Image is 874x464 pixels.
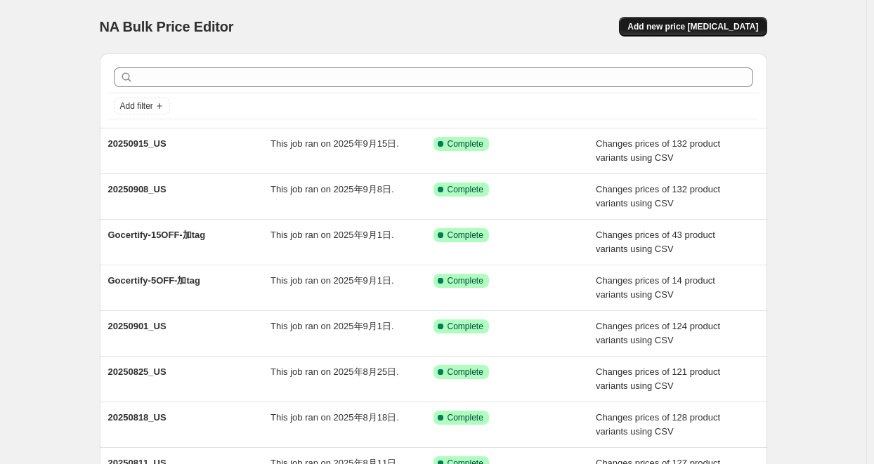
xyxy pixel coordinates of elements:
[270,321,394,331] span: This job ran on 2025年9月1日.
[108,412,167,423] span: 20250818_US
[627,21,758,32] span: Add new price [MEDICAL_DATA]
[108,321,167,331] span: 20250901_US
[448,184,483,195] span: Complete
[619,17,767,37] button: Add new price [MEDICAL_DATA]
[108,275,200,286] span: Gocertify-5OFF-加tag
[100,19,234,34] span: NA Bulk Price Editor
[448,366,483,378] span: Complete
[448,138,483,150] span: Complete
[596,366,720,391] span: Changes prices of 121 product variants using CSV
[114,98,170,114] button: Add filter
[596,275,715,300] span: Changes prices of 14 product variants using CSV
[448,321,483,332] span: Complete
[596,321,720,345] span: Changes prices of 124 product variants using CSV
[108,366,167,377] span: 20250825_US
[596,412,720,437] span: Changes prices of 128 product variants using CSV
[448,230,483,241] span: Complete
[270,184,394,194] span: This job ran on 2025年9月8日.
[448,275,483,286] span: Complete
[448,412,483,423] span: Complete
[108,184,167,194] span: 20250908_US
[270,275,394,286] span: This job ran on 2025年9月1日.
[270,230,394,240] span: This job ran on 2025年9月1日.
[270,138,399,149] span: This job ran on 2025年9月15日.
[108,138,167,149] span: 20250915_US
[120,100,153,112] span: Add filter
[596,138,720,163] span: Changes prices of 132 product variants using CSV
[270,366,399,377] span: This job ran on 2025年8月25日.
[596,230,715,254] span: Changes prices of 43 product variants using CSV
[108,230,206,240] span: Gocertify-15OFF-加tag
[596,184,720,208] span: Changes prices of 132 product variants using CSV
[270,412,399,423] span: This job ran on 2025年8月18日.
